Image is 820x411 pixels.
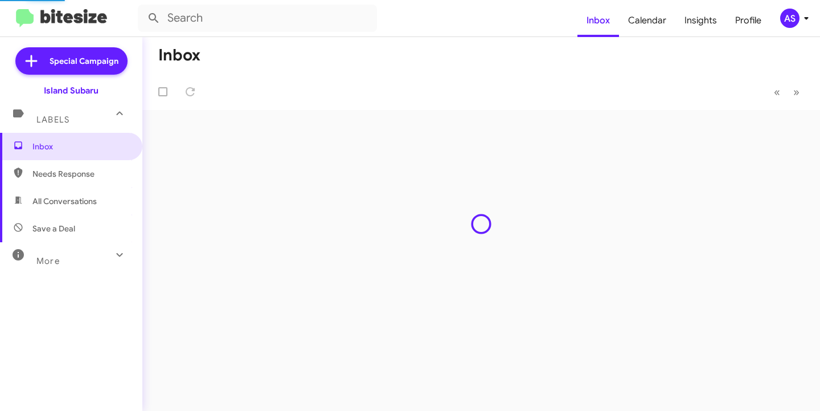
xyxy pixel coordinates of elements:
input: Search [138,5,377,32]
a: Insights [675,4,726,37]
span: Save a Deal [32,223,75,234]
a: Inbox [577,4,619,37]
a: Calendar [619,4,675,37]
nav: Page navigation example [768,80,806,104]
a: Special Campaign [15,47,128,75]
button: Previous [767,80,787,104]
div: Island Subaru [44,85,99,96]
span: Special Campaign [50,55,118,67]
span: Needs Response [32,168,129,180]
span: All Conversations [32,196,97,207]
div: AS [780,9,799,28]
span: Inbox [32,141,129,152]
a: Profile [726,4,770,37]
span: » [793,85,799,99]
button: AS [770,9,807,28]
h1: Inbox [158,46,200,64]
span: More [36,256,60,266]
span: Labels [36,115,69,125]
button: Next [786,80,806,104]
span: « [774,85,780,99]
